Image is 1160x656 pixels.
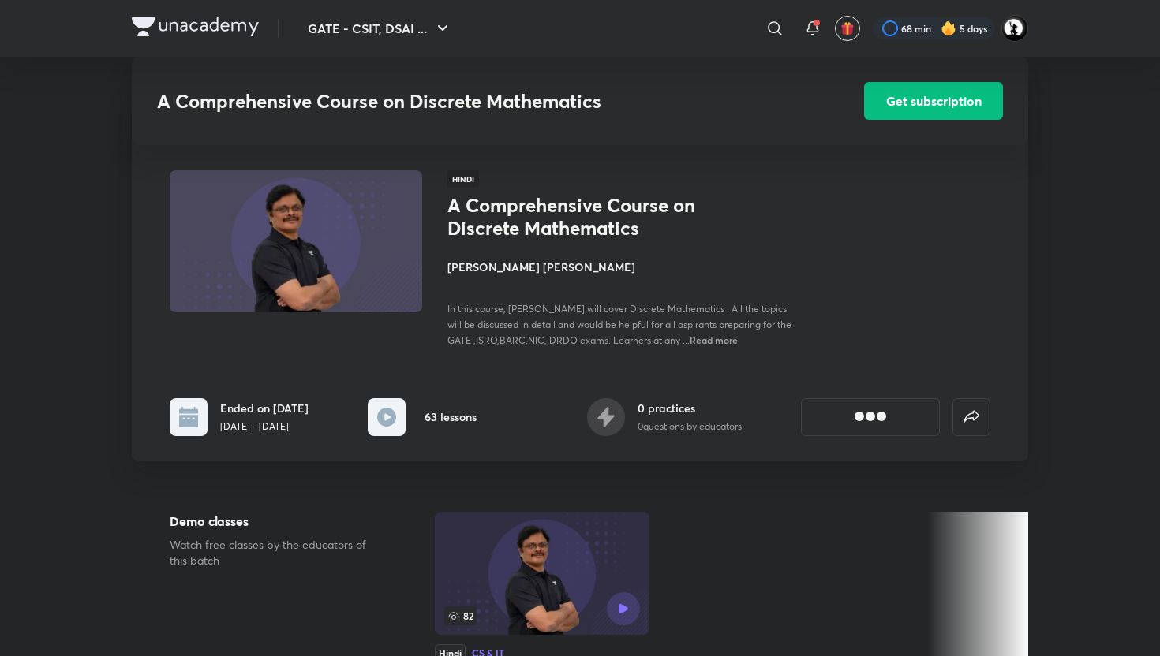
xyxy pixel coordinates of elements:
img: AMAN SHARMA [1001,15,1028,42]
span: Hindi [447,170,479,188]
button: Get subscription [864,82,1003,120]
img: Company Logo [132,17,259,36]
h5: Demo classes [170,512,384,531]
img: Thumbnail [167,169,425,314]
p: Watch free classes by the educators of this batch [170,537,384,568]
h6: Ended on [DATE] [220,400,309,416]
button: false [952,398,990,436]
button: [object Object] [801,398,940,436]
h3: A Comprehensive Course on Discrete Mathematics [157,90,775,113]
img: avatar [840,21,855,35]
span: In this course, [PERSON_NAME] will cover Discrete Mathematics . All the topics will be discussed ... [447,303,791,346]
p: [DATE] - [DATE] [220,419,309,434]
span: 82 [444,606,477,625]
p: 0 questions by educators [638,419,742,434]
span: Read more [690,334,738,346]
button: GATE - CSIT, DSAI ... [298,13,462,44]
h4: [PERSON_NAME] [PERSON_NAME] [447,259,801,275]
a: Company Logo [132,17,259,40]
img: streak [941,20,956,36]
h6: 63 lessons [425,408,477,425]
h6: 0 practices [638,400,742,416]
button: avatar [835,16,860,41]
h1: A Comprehensive Course on Discrete Mathematics [447,194,705,240]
